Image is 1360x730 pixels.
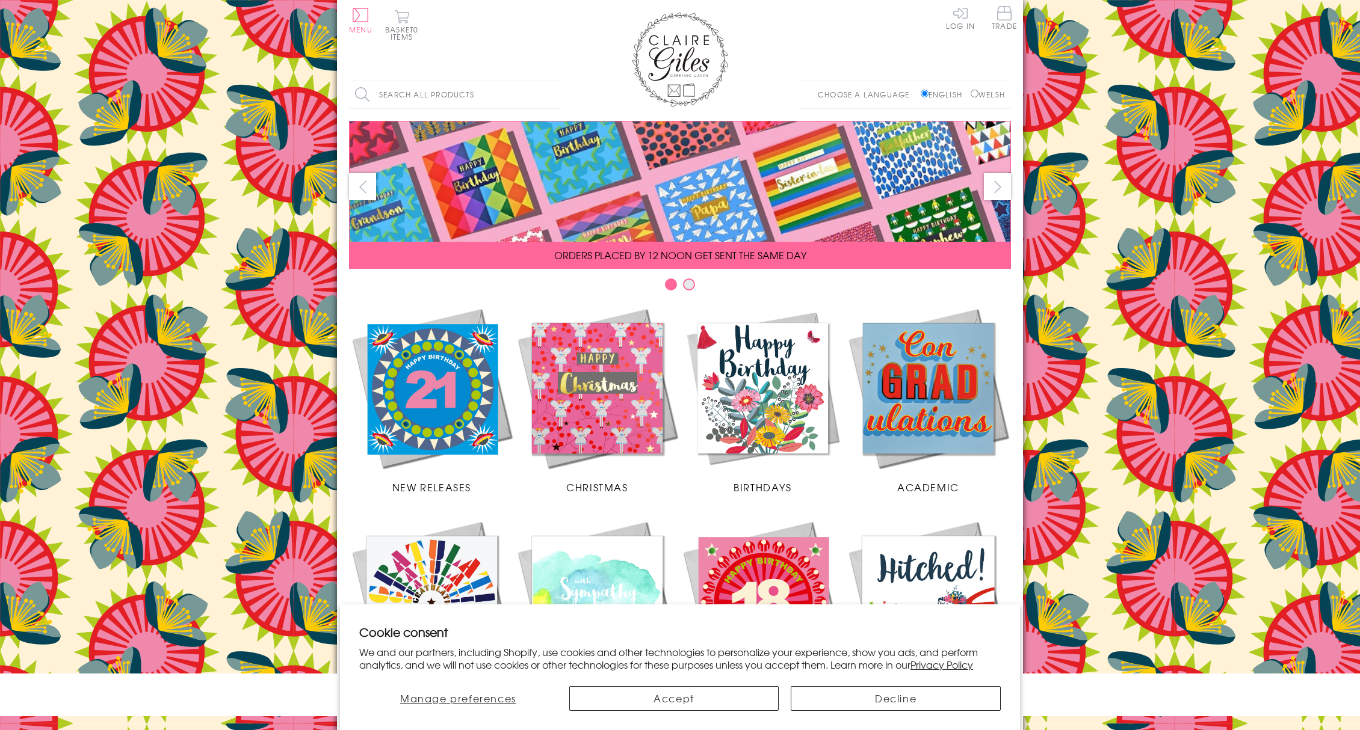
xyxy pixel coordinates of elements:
[515,518,680,707] a: Sympathy
[680,305,845,494] a: Birthdays
[946,6,975,29] a: Log In
[818,89,918,100] p: Choose a language:
[554,248,806,262] span: ORDERS PLACED BY 12 NOON GET SENT THE SAME DAY
[897,480,959,494] span: Academic
[359,624,1001,640] h2: Cookie consent
[845,305,1011,494] a: Academic
[400,691,516,705] span: Manage preferences
[845,518,1011,707] a: Wedding Occasions
[921,89,968,100] label: English
[548,81,560,108] input: Search
[734,480,791,494] span: Birthdays
[791,686,1001,711] button: Decline
[391,24,418,42] span: 0 items
[665,278,677,290] button: Carousel Page 1 (Current Slide)
[385,10,418,40] button: Basket0 items
[349,8,372,33] button: Menu
[971,89,1005,100] label: Welsh
[349,518,515,707] a: Congratulations
[569,686,779,711] button: Accept
[359,646,1001,671] p: We and our partners, including Shopify, use cookies and other technologies to personalize your ex...
[349,278,1011,296] div: Carousel Pagination
[359,686,557,711] button: Manage preferences
[349,173,376,200] button: prev
[349,24,372,35] span: Menu
[632,12,728,107] img: Claire Giles Greetings Cards
[921,90,929,97] input: English
[349,81,560,108] input: Search all products
[683,278,695,290] button: Carousel Page 2
[680,518,845,707] a: Age Cards
[392,480,471,494] span: New Releases
[984,173,1011,200] button: next
[566,480,628,494] span: Christmas
[992,6,1017,29] span: Trade
[992,6,1017,32] a: Trade
[910,657,973,672] a: Privacy Policy
[515,305,680,494] a: Christmas
[349,305,515,494] a: New Releases
[971,90,978,97] input: Welsh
